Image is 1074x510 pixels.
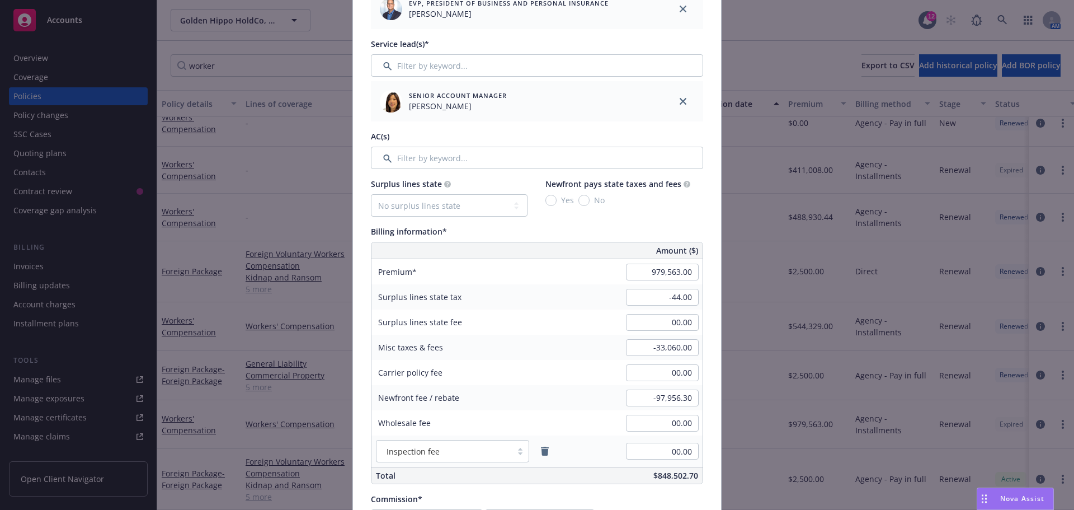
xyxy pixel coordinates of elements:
[626,289,699,306] input: 0.00
[371,179,442,189] span: Surplus lines state
[371,147,703,169] input: Filter by keyword...
[561,194,574,206] span: Yes
[371,226,447,237] span: Billing information*
[626,264,699,280] input: 0.00
[538,445,552,458] a: remove
[371,54,703,77] input: Filter by keyword...
[626,314,699,331] input: 0.00
[409,8,609,20] span: [PERSON_NAME]
[676,95,690,108] a: close
[594,194,605,206] span: No
[977,488,1054,510] button: Nova Assist
[626,339,699,356] input: 0.00
[378,392,459,403] span: Newfront fee / rebate
[626,390,699,406] input: 0.00
[1000,494,1044,503] span: Nova Assist
[676,2,690,16] a: close
[653,470,698,481] span: $848,502.70
[387,446,440,457] span: Inspection fee
[656,245,698,256] span: Amount ($)
[626,443,699,460] input: 0.00
[378,317,462,327] span: Surplus lines state fee
[378,266,417,277] span: Premium
[378,418,431,428] span: Wholesale fee
[371,131,389,142] span: AC(s)
[380,90,402,113] img: employee photo
[545,179,681,189] span: Newfront pays state taxes and fees
[977,488,991,509] div: Drag to move
[578,195,590,206] input: No
[626,415,699,432] input: 0.00
[376,470,395,481] span: Total
[409,100,507,112] span: [PERSON_NAME]
[378,342,443,353] span: Misc taxes & fees
[382,446,506,457] span: Inspection fee
[545,195,557,206] input: Yes
[409,91,507,100] span: Senior Account Manager
[378,367,442,378] span: Carrier policy fee
[626,364,699,381] input: 0.00
[371,494,422,504] span: Commission*
[378,292,461,302] span: Surplus lines state tax
[371,39,429,49] span: Service lead(s)*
